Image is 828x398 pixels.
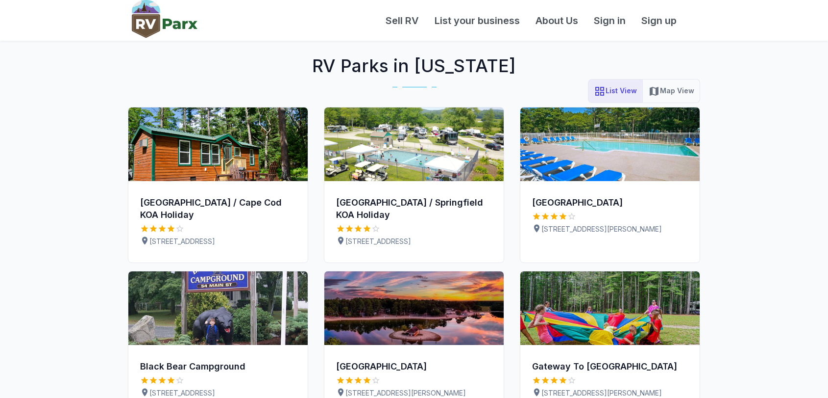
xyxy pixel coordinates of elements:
div: [GEOGRAPHIC_DATA] [532,197,688,209]
a: Northampton / Springfield KOA Holiday[GEOGRAPHIC_DATA] / Springfield KOA Holiday4 Stars[STREET_AD... [324,107,504,263]
button: map [642,79,700,103]
a: About Us [528,13,586,28]
div: List/Map View Toggle [588,79,700,103]
p: [STREET_ADDRESS] [140,236,296,247]
a: Sign up [633,13,684,28]
img: Boston / Cape Cod KOA Holiday [128,107,308,181]
h2: RV Parks in [US_STATE] [120,41,708,79]
div: [GEOGRAPHIC_DATA] / Cape Cod KOA Holiday [140,197,296,221]
div: [GEOGRAPHIC_DATA] [336,361,492,373]
img: Old Chatham Road RV Campground [520,107,700,181]
p: [STREET_ADDRESS] [336,236,492,247]
a: Sell RV [378,13,427,28]
div: Black Bear Campground [140,361,296,373]
div: [GEOGRAPHIC_DATA] / Springfield KOA Holiday [336,197,492,221]
img: Gateway To Cape Cod RV Campground [520,271,700,345]
a: List your business [427,13,528,28]
a: Old Chatham Road RV Campground[GEOGRAPHIC_DATA]4 Stars[STREET_ADDRESS][PERSON_NAME] [520,107,700,263]
button: list [588,79,643,103]
a: Sign in [586,13,633,28]
div: Gateway To [GEOGRAPHIC_DATA] [532,361,688,373]
img: Northampton / Springfield KOA Holiday [324,107,504,181]
img: Black Bear Campground [128,271,308,345]
p: [STREET_ADDRESS][PERSON_NAME] [532,224,688,235]
a: Boston / Cape Cod KOA Holiday[GEOGRAPHIC_DATA] / Cape Cod KOA Holiday4 Stars[STREET_ADDRESS] [128,107,308,263]
img: Cape Cod's Maple Park Campground & RV Park [324,271,504,345]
